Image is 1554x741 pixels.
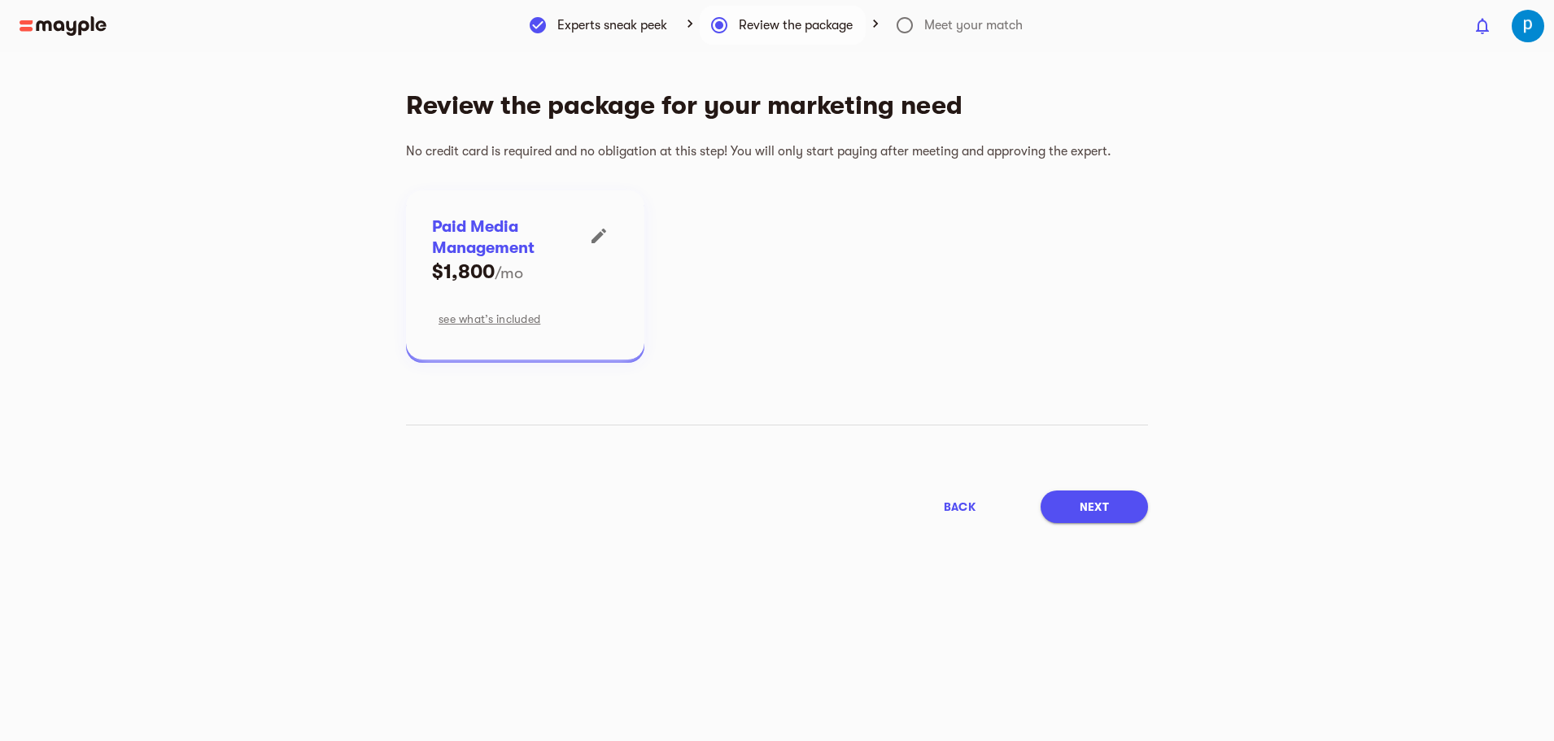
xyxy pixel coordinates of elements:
[905,490,1015,523] button: back
[495,263,523,284] h6: /mo
[406,80,1135,132] h4: Review the package for your marketing need
[432,304,547,333] button: see what’s included
[944,497,976,517] span: back
[20,16,107,36] img: Main logo
[439,309,540,329] span: see what’s included
[432,216,579,259] h6: Paid Media Management
[1463,7,1502,46] button: show 0 new notifications
[1512,10,1544,42] img: uwouBj3QKO0AqfliEHzi
[1080,497,1109,517] span: Next
[1041,490,1148,523] button: Next
[406,132,1135,171] h6: No credit card is required and no obligation at this step! You will only start paying after meeti...
[432,259,495,285] h5: $1,800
